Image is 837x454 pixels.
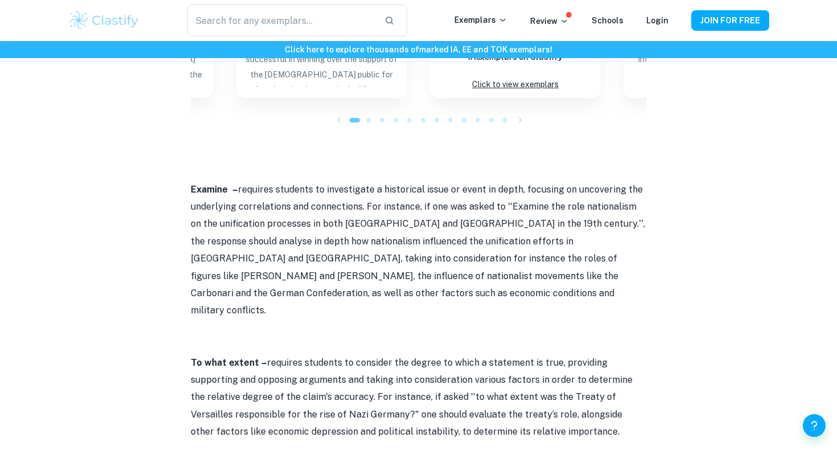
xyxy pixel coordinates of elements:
strong: To what extent [191,357,259,368]
a: Login [646,16,668,25]
p: requires students to investigate a historical issue or event in depth, focusing on uncovering the... [191,181,646,320]
p: Exemplars [454,14,507,26]
p: Review [530,15,569,27]
strong: – [261,357,267,368]
p: requires students to consider the degree to which a statement is true, providing supporting and o... [191,354,646,441]
button: JOIN FOR FREE [691,10,769,31]
p: Click to view exemplars [472,77,559,92]
button: Help and Feedback [803,414,826,437]
p: To what extent was FDR governmental intervention responsible for the end of the Great Depression ... [633,36,785,87]
h6: Click here to explore thousands of marked IA, EE and TOK exemplars ! [2,43,835,56]
a: Schools [592,16,623,25]
p: To what extent was U.S. foreign policy successful in winning over the support of the [DEMOGRAPHIC... [245,36,398,87]
strong: Examine – [191,184,238,195]
input: Search for any exemplars... [187,5,375,36]
img: Clastify logo [68,9,140,32]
